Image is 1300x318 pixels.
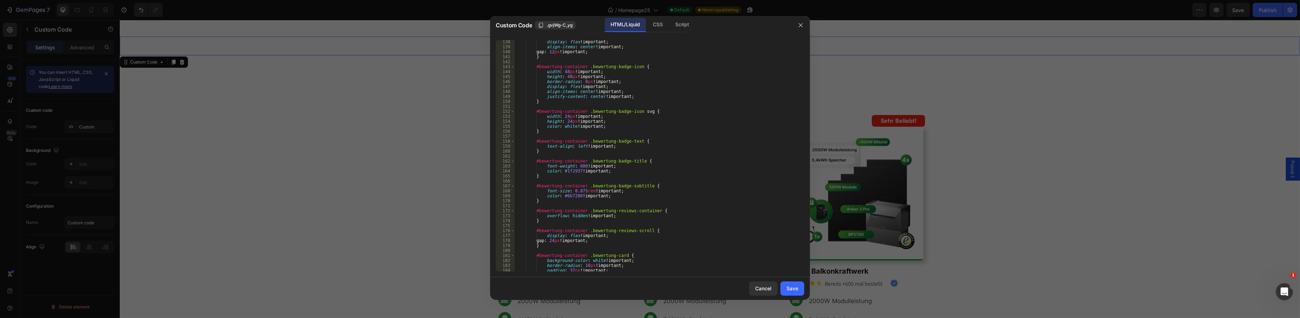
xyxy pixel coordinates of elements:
[496,218,515,223] div: 174
[496,154,515,159] div: 161
[9,39,39,45] div: Custom Code
[496,44,515,49] div: 139
[523,291,539,307] img: gempages_498297731022848905-e2a6305e-4316-4dac-bde0-26dc8c01124d.png
[496,253,515,258] div: 181
[780,281,804,296] button: Save
[496,144,515,149] div: 159
[496,21,532,29] span: Custom Code
[1170,141,1177,158] span: Popup 1
[749,281,778,296] button: Cancel
[668,106,804,241] img: gempages_498297731022848905-022be35c-6aae-4c75-862e-b416403df91d.webp
[496,64,515,69] div: 143
[496,174,515,179] div: 165
[398,278,461,285] span: 2000W Modulleistung
[575,103,613,109] div: Drop element here
[496,149,515,154] div: 160
[496,59,515,64] div: 142
[496,89,515,94] div: 148
[755,285,772,292] div: Cancel
[689,296,738,303] span: 5,4kWh Speicher
[377,272,393,288] img: gempages_498297731022848905-8166d965-1b2f-4202-8576-30b285e34388.png
[496,159,515,164] div: 162
[496,84,515,89] div: 147
[1276,283,1293,300] iframe: Intercom live chat
[496,49,515,54] div: 140
[496,188,515,193] div: 168
[496,203,515,208] div: 171
[496,228,515,233] div: 176
[496,104,515,109] div: 151
[496,223,515,228] div: 175
[786,285,798,292] div: Save
[761,97,797,104] strong: Sehr Beliebt!
[431,103,469,109] div: Drop element here
[668,272,685,288] img: gempages_498297731022848905-8166d965-1b2f-4202-8576-30b285e34388.png
[496,129,515,134] div: 156
[496,164,515,169] div: 163
[377,106,512,241] img: gempages_498297731022848905-4e629353-f7b1-45dd-be90-487ab6922f32.webp
[669,247,749,256] span: Anker Balkonkraftwerk
[496,268,515,273] div: 184
[496,208,515,213] div: 172
[496,99,515,104] div: 150
[496,198,515,203] div: 170
[544,278,607,285] span: 2000W Modulleistung
[496,94,515,99] div: 149
[689,278,752,285] span: 2000W Modulleistung
[378,72,649,88] strong: 2000W Balkonkraftwerke im Komplettset
[496,39,515,44] div: 138
[496,119,515,124] div: 154
[496,248,515,253] div: 180
[496,139,515,144] div: 158
[535,21,576,29] button: .gvjWg-C_yg
[523,247,611,256] span: Marstek Balkonkraftwerk
[670,18,694,32] div: Script
[496,263,515,268] div: 183
[398,296,451,303] span: 4,48kWh Speicher
[496,114,515,119] div: 153
[496,124,515,129] div: 155
[496,74,515,79] div: 145
[560,259,630,269] p: Bereits +350 mal bestellt
[496,79,515,84] div: 146
[547,22,573,28] span: .gvjWg-C_yg
[1290,273,1296,278] span: 1
[605,18,646,32] div: HTML/Liquid
[496,179,515,183] div: 166
[496,134,515,139] div: 157
[414,259,485,269] p: Bereits +200 mal bestellt
[496,193,515,198] div: 169
[705,259,776,269] p: Bereits +600 mal bestellt
[668,291,685,307] img: gempages_498297731022848905-e2a6305e-4316-4dac-bde0-26dc8c01124d.png
[523,272,539,288] img: gempages_498297731022848905-8166d965-1b2f-4202-8576-30b285e34388.png
[378,247,457,256] span: TSUN Balkonkraftwerk
[496,183,515,188] div: 167
[377,291,393,307] img: gempages_498297731022848905-e2a6305e-4316-4dac-bde0-26dc8c01124d.png
[496,54,515,59] div: 141
[496,233,515,238] div: 177
[496,238,515,243] div: 178
[647,18,668,32] div: CSS
[496,243,515,248] div: 179
[496,213,515,218] div: 173
[378,59,797,69] p: Wir gehen bis an die Grenzen!
[496,109,515,114] div: 152
[523,106,658,241] img: gempages_498297731022848905-d18b97d2-6f83-4e56-9de2-4dd6ffde01c7.webp
[496,169,515,174] div: 164
[544,296,595,303] span: 5,12kWh Speicher
[496,69,515,74] div: 144
[496,258,515,263] div: 182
